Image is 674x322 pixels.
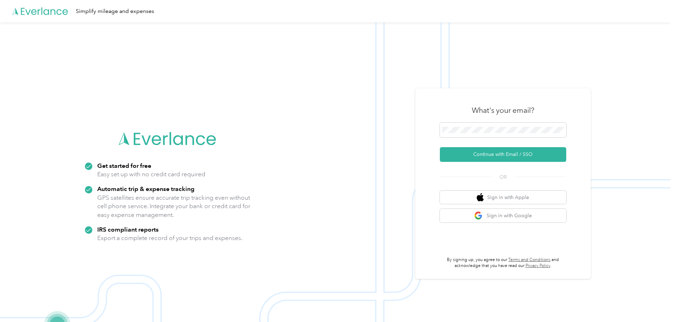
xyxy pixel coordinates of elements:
[440,209,566,222] button: google logoSign in with Google
[472,105,534,115] h3: What's your email?
[97,170,205,179] p: Easy set up with no credit card required
[97,226,159,233] strong: IRS compliant reports
[97,193,251,219] p: GPS satellites ensure accurate trip tracking even without cell phone service. Integrate your bank...
[97,162,151,169] strong: Get started for free
[508,257,550,262] a: Terms and Conditions
[76,7,154,16] div: Simplify mileage and expenses
[635,283,674,322] iframe: Everlance-gr Chat Button Frame
[97,234,243,242] p: Export a complete record of your trips and expenses.
[97,185,194,192] strong: Automatic trip & expense tracking
[474,211,483,220] img: google logo
[526,263,550,268] a: Privacy Policy
[491,173,515,181] span: OR
[440,191,566,204] button: apple logoSign in with Apple
[440,147,566,162] button: Continue with Email / SSO
[477,193,484,202] img: apple logo
[440,257,566,269] p: By signing up, you agree to our and acknowledge that you have read our .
